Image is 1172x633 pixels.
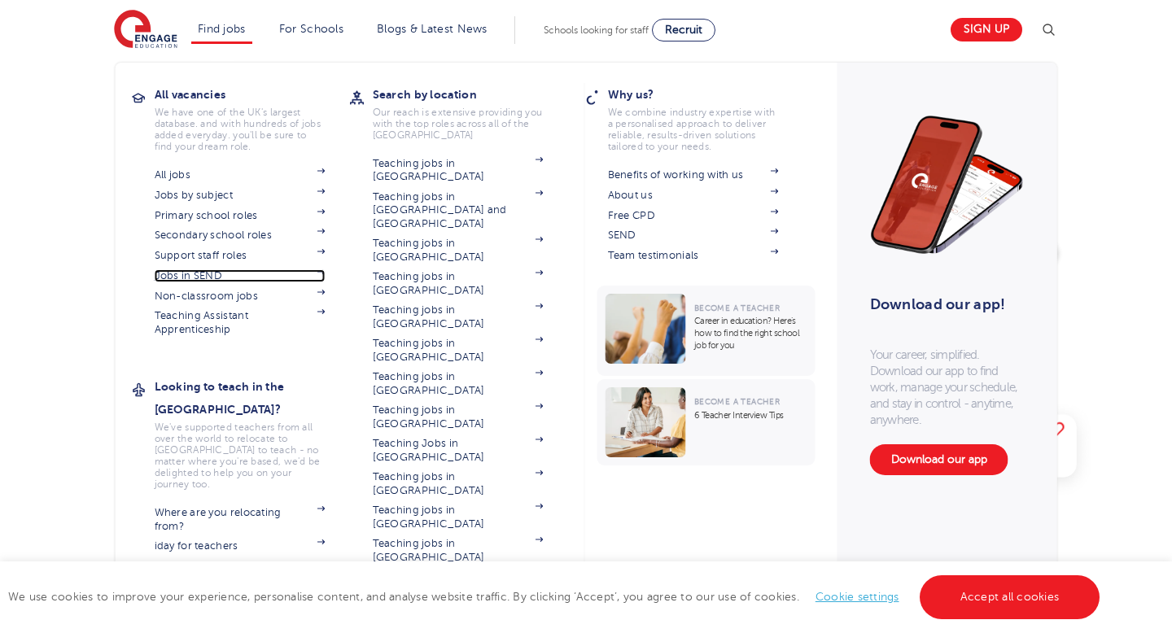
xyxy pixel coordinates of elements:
h3: All vacancies [155,83,350,106]
a: Teaching jobs in [GEOGRAPHIC_DATA] [373,404,544,430]
a: iday for teachers [155,539,326,552]
h3: Why us? [608,83,803,106]
a: Support staff roles [155,249,326,262]
p: 6 Teacher Interview Tips [694,409,807,421]
a: Teaching jobs in [GEOGRAPHIC_DATA] [373,370,544,397]
a: Free CPD [608,209,779,222]
a: Teaching jobs in [GEOGRAPHIC_DATA] [373,270,544,297]
span: We use cookies to improve your experience, personalise content, and analyse website traffic. By c... [8,591,1104,603]
a: Download our app [870,444,1008,475]
a: Find jobs [198,23,246,35]
a: Blogs & Latest News [377,23,488,35]
a: SEND [608,229,779,242]
a: Primary school roles [155,209,326,222]
span: Become a Teacher [694,397,780,406]
a: Teaching jobs in [GEOGRAPHIC_DATA] [373,537,544,564]
p: Our reach is extensive providing you with the top roles across all of the [GEOGRAPHIC_DATA] [373,107,544,141]
a: Teaching jobs in [GEOGRAPHIC_DATA] [373,237,544,264]
span: Become a Teacher [694,303,780,312]
a: Teaching jobs in [GEOGRAPHIC_DATA] [373,504,544,530]
a: Become a Teacher6 Teacher Interview Tips [597,379,820,465]
a: Teaching jobs in [GEOGRAPHIC_DATA] [373,157,544,184]
p: We combine industry expertise with a personalised approach to deliver reliable, results-driven so... [608,107,779,152]
a: Teaching Assistant Apprenticeship [155,309,326,336]
a: Teaching jobs in [GEOGRAPHIC_DATA] [373,337,544,364]
h3: Search by location [373,83,568,106]
a: Teaching jobs in [GEOGRAPHIC_DATA] and [GEOGRAPHIC_DATA] [373,190,544,230]
p: We've supported teachers from all over the world to relocate to [GEOGRAPHIC_DATA] to teach - no m... [155,421,326,490]
a: Jobs in SEND [155,269,326,282]
a: Looking to teach in the [GEOGRAPHIC_DATA]?We've supported teachers from all over the world to rel... [155,375,350,490]
a: Secondary school roles [155,229,326,242]
a: Recruit [652,19,715,41]
img: Engage Education [114,10,177,50]
a: All vacanciesWe have one of the UK's largest database. and with hundreds of jobs added everyday. ... [155,83,350,152]
a: All jobs [155,168,326,181]
a: Cookie settings [816,591,899,603]
a: Become a TeacherCareer in education? Here’s how to find the right school job for you [597,286,820,376]
a: Jobs by subject [155,189,326,202]
p: Your career, simplified. Download our app to find work, manage your schedule, and stay in control... [870,347,1025,428]
p: We have one of the UK's largest database. and with hundreds of jobs added everyday. you'll be sur... [155,107,326,152]
a: About us [608,189,779,202]
a: Where are you relocating from? [155,506,326,533]
a: Teaching jobs in [GEOGRAPHIC_DATA] [373,470,544,497]
a: For Schools [279,23,343,35]
a: Non-classroom jobs [155,290,326,303]
a: Search by locationOur reach is extensive providing you with the top roles across all of the [GEOG... [373,83,568,141]
a: Teaching Jobs in [GEOGRAPHIC_DATA] [373,437,544,464]
a: Sign up [951,18,1022,41]
a: Accept all cookies [920,575,1100,619]
span: Recruit [665,24,702,36]
h3: Looking to teach in the [GEOGRAPHIC_DATA]? [155,375,350,421]
span: Schools looking for staff [544,24,649,36]
a: Benefits of working with us [608,168,779,181]
a: Why us?We combine industry expertise with a personalised approach to deliver reliable, results-dr... [608,83,803,152]
a: Teaching jobs in [GEOGRAPHIC_DATA] [373,303,544,330]
h3: Download our app! [870,286,1017,322]
p: Career in education? Here’s how to find the right school job for you [694,315,807,351]
a: Team testimonials [608,249,779,262]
